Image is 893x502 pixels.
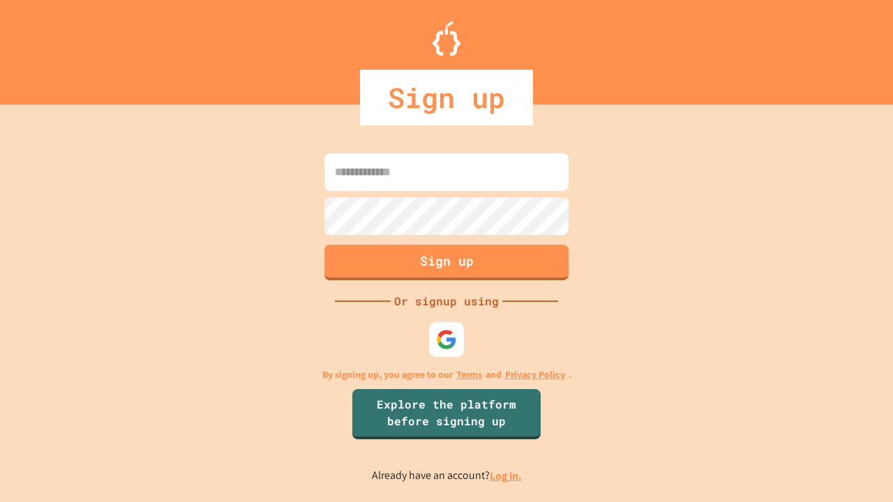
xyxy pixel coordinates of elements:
[436,329,457,350] img: google-icon.svg
[360,70,533,125] div: Sign up
[391,293,502,310] div: Or signup using
[322,367,571,382] p: By signing up, you agree to our and .
[505,367,565,382] a: Privacy Policy
[324,245,569,280] button: Sign up
[372,467,522,485] p: Already have an account?
[433,21,460,56] img: Logo.svg
[490,469,522,483] a: Log in.
[456,367,482,382] a: Terms
[352,389,541,439] a: Explore the platform before signing up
